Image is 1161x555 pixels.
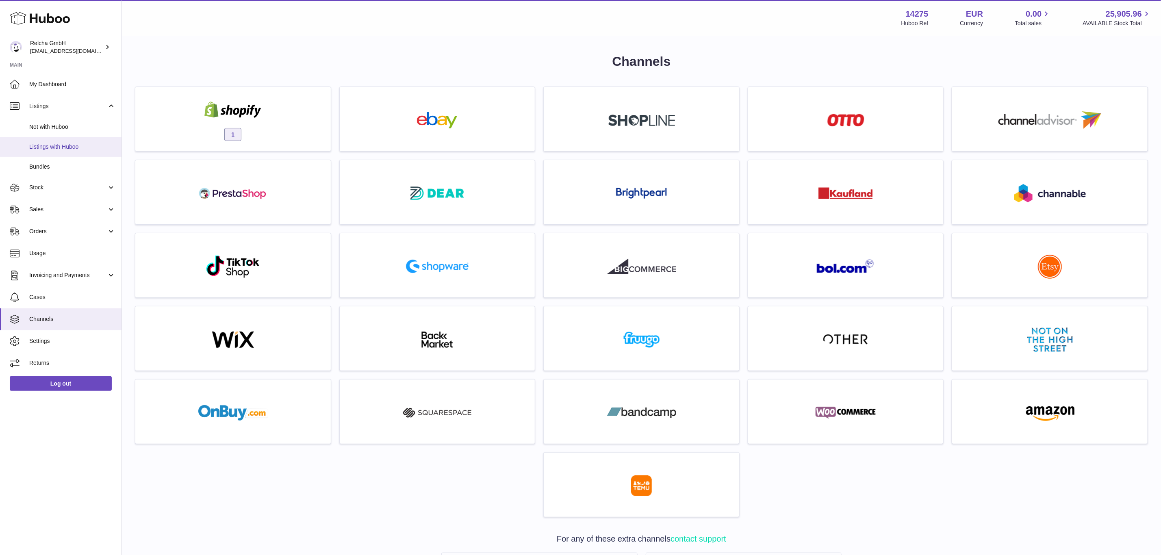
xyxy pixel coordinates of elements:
[1106,9,1142,20] span: 25,905.96
[344,384,531,440] a: squarespace
[29,337,115,345] span: Settings
[956,237,1144,293] a: roseta-etsy
[1014,184,1086,202] img: roseta-channable
[752,237,940,293] a: roseta-bol
[29,163,115,171] span: Bundles
[139,384,327,440] a: onbuy
[29,293,115,301] span: Cases
[616,188,667,199] img: roseta-brightpearl
[139,310,327,366] a: wix
[960,20,983,27] div: Currency
[29,80,115,88] span: My Dashboard
[1015,9,1051,27] a: 0.00 Total sales
[752,310,940,366] a: other
[752,384,940,440] a: woocommerce
[344,237,531,293] a: roseta-shopware
[403,256,472,276] img: roseta-shopware
[29,206,107,213] span: Sales
[548,310,735,366] a: fruugo
[224,128,241,141] span: 1
[548,164,735,220] a: roseta-brightpearl
[998,111,1101,129] img: roseta-channel-advisor
[966,9,983,20] strong: EUR
[548,384,735,440] a: bandcamp
[29,228,107,235] span: Orders
[403,332,472,348] img: backmarket
[29,249,115,257] span: Usage
[206,255,260,278] img: roseta-tiktokshop
[198,332,267,348] img: wix
[10,41,22,53] img: internalAdmin-14275@internal.huboo.com
[344,164,531,220] a: roseta-dear
[811,405,880,421] img: woocommerce
[1026,9,1042,20] span: 0.00
[557,534,726,543] span: For any of these extra channels
[1016,405,1085,421] img: amazon
[10,376,112,391] a: Log out
[344,310,531,366] a: backmarket
[607,332,676,348] img: fruugo
[29,123,115,131] span: Not with Huboo
[607,258,676,275] img: roseta-bigcommerce
[817,259,875,273] img: roseta-bol
[29,143,115,151] span: Listings with Huboo
[403,112,472,128] img: ebay
[956,384,1144,440] a: amazon
[135,53,1148,70] h1: Channels
[29,184,107,191] span: Stock
[30,39,103,55] div: Relcha GmbH
[1083,9,1151,27] a: 25,905.96 AVAILABLE Stock Total
[671,534,726,543] a: contact support
[631,475,652,496] img: roseta-temu
[1027,327,1073,352] img: notonthehighstreet
[548,457,735,513] a: roseta-temu
[956,164,1144,220] a: roseta-channable
[901,20,929,27] div: Huboo Ref
[608,115,675,126] img: roseta-shopline
[956,91,1144,147] a: roseta-channel-advisor
[548,91,735,147] a: roseta-shopline
[139,237,327,293] a: roseta-tiktokshop
[403,405,472,421] img: squarespace
[823,334,868,346] img: other
[139,91,327,147] a: shopify 1
[29,102,107,110] span: Listings
[752,164,940,220] a: roseta-kaufland
[956,310,1144,366] a: notonthehighstreet
[198,405,267,421] img: onbuy
[198,185,267,202] img: roseta-prestashop
[198,102,267,118] img: shopify
[1083,20,1151,27] span: AVAILABLE Stock Total
[906,9,929,20] strong: 14275
[344,91,531,147] a: ebay
[408,184,467,202] img: roseta-dear
[139,164,327,220] a: roseta-prestashop
[827,114,864,126] img: roseta-otto
[752,91,940,147] a: roseta-otto
[29,359,115,367] span: Returns
[29,315,115,323] span: Channels
[29,271,107,279] span: Invoicing and Payments
[607,405,676,421] img: bandcamp
[1038,254,1062,279] img: roseta-etsy
[1015,20,1051,27] span: Total sales
[548,237,735,293] a: roseta-bigcommerce
[30,48,119,54] span: [EMAIL_ADDRESS][DOMAIN_NAME]
[818,187,873,199] img: roseta-kaufland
